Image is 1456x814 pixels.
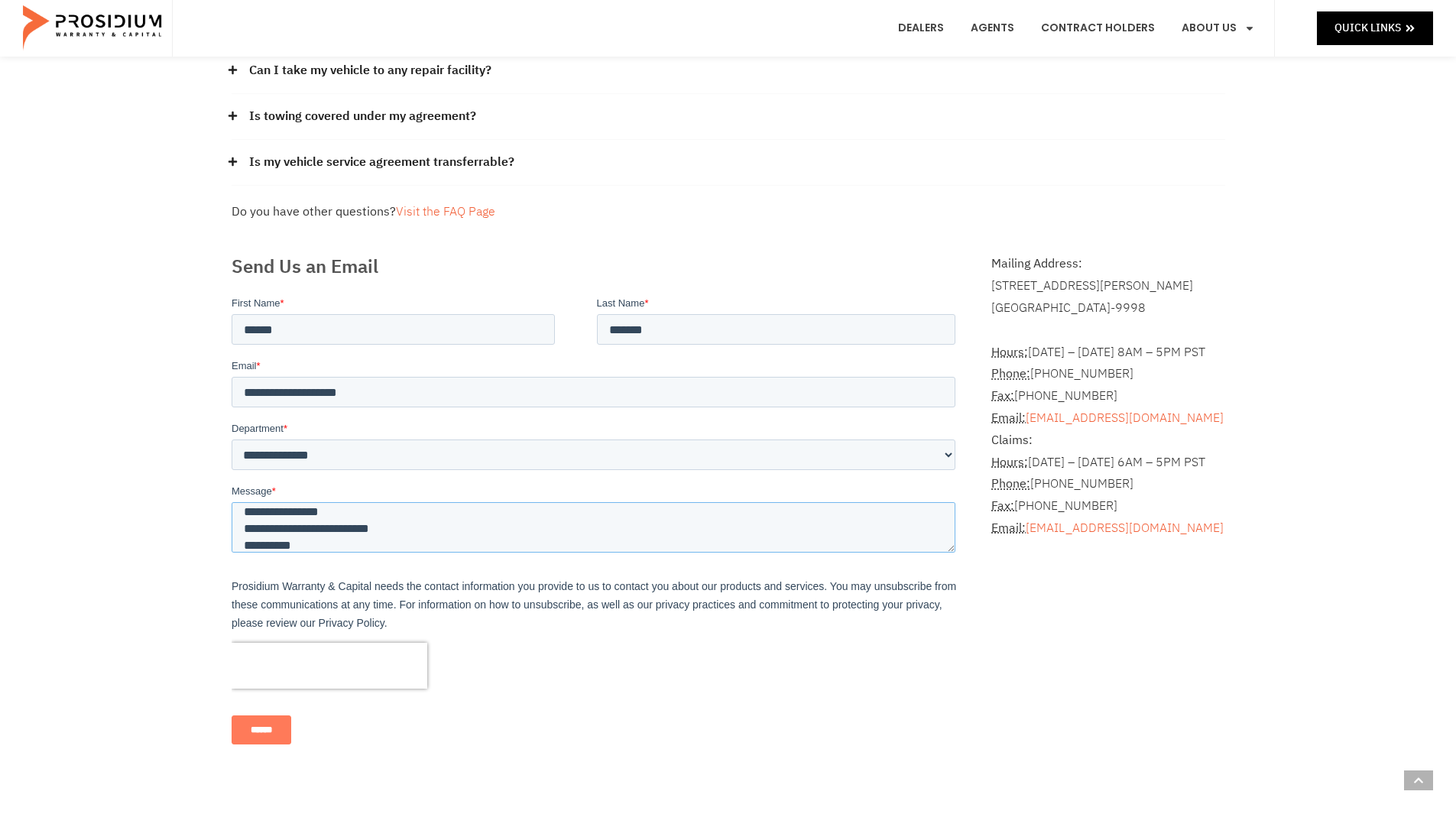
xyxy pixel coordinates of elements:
[991,497,1014,515] abbr: Fax
[991,409,1026,427] abbr: Email Address
[991,409,1026,427] strong: Email:
[991,387,1014,405] strong: Fax:
[991,343,1028,362] abbr: Hours
[991,255,1082,273] b: Mailing Address:
[1026,409,1224,427] a: [EMAIL_ADDRESS][DOMAIN_NAME]
[991,431,1033,449] b: Claims:
[232,296,961,757] iframe: Form 0
[1334,18,1401,37] span: Quick Links
[991,453,1028,472] abbr: Hours
[232,253,961,281] h2: Send Us an Email
[991,430,1224,540] p: [DATE] – [DATE] 6AM – 5PM PST [PHONE_NUMBER] [PHONE_NUMBER]
[232,140,1225,186] div: Is my vehicle service agreement transferrable?
[396,203,495,221] a: Visit the FAQ Page
[991,387,1014,405] abbr: Fax
[249,151,514,174] a: Is my vehicle service agreement transferrable?
[232,94,1225,140] div: Is towing covered under my agreement?
[991,275,1224,297] div: [STREET_ADDRESS][PERSON_NAME]
[991,297,1224,319] div: [GEOGRAPHIC_DATA]-9998
[1026,519,1224,537] a: [EMAIL_ADDRESS][DOMAIN_NAME]
[249,105,476,128] a: Is towing covered under my agreement?
[991,519,1026,537] strong: Email:
[991,453,1028,472] strong: Hours:
[991,475,1030,493] abbr: Phone Number
[232,201,1225,223] div: Do you have other questions?
[249,60,491,82] a: Can I take my vehicle to any repair facility?
[991,365,1030,383] abbr: Phone Number
[991,365,1030,383] strong: Phone:
[991,519,1026,537] abbr: Email Address
[991,497,1014,515] strong: Fax:
[991,319,1224,540] address: [DATE] – [DATE] 8AM – 5PM PST [PHONE_NUMBER] [PHONE_NUMBER]
[1317,11,1433,44] a: Quick Links
[991,343,1028,362] strong: Hours:
[232,48,1225,94] div: Can I take my vehicle to any repair facility?
[991,475,1030,493] strong: Phone:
